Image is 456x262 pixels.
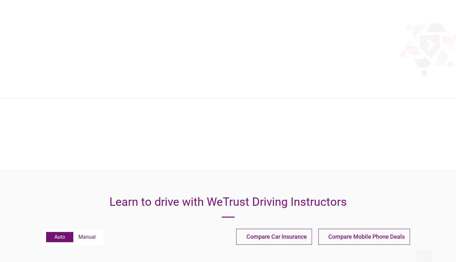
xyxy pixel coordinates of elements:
a: Group 43 Compare Car Insurance [236,229,312,245]
a: PURPLE-Group-47 Compare Mobile Phone Deals [318,229,410,245]
span: Compare Mobile Phone Deals [328,233,405,241]
label: Auto [46,232,73,242]
label: Manual [73,232,101,242]
span: Compare Car Insurance [246,233,307,241]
